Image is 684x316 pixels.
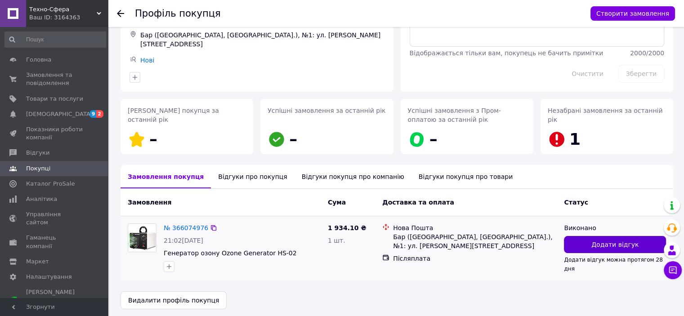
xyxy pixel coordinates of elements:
span: – [289,130,297,148]
div: Замовлення покупця [121,165,211,188]
span: 1 [569,130,581,148]
span: – [429,130,438,148]
span: Додати відгук [591,240,639,249]
span: – [149,130,157,148]
span: Замовлення та повідомлення [26,71,83,87]
div: Виконано [564,223,666,232]
span: Аналітика [26,195,57,203]
span: 1 934.10 ₴ [328,224,367,231]
span: Техно-Сфера [29,5,97,13]
span: Головна [26,56,51,64]
span: [DEMOGRAPHIC_DATA] [26,110,93,118]
span: 21:02[DATE] [164,237,203,244]
a: Генератор озону Ozone Generator HS-02 [164,249,297,257]
div: Повернутися назад [117,9,124,18]
span: Доставка та оплата [382,199,454,206]
span: Товари та послуги [26,95,83,103]
h1: Профіль покупця [135,8,221,19]
div: Відгуки покупця про компанію [295,165,411,188]
span: 2000 / 2000 [630,49,664,57]
span: Управління сайтом [26,210,83,227]
span: [PERSON_NAME] та рахунки [26,288,83,313]
span: Гаманець компанії [26,234,83,250]
a: № 366074976 [164,224,208,231]
span: Відображається тільки вам, покупець не бачить примітки [410,49,604,57]
div: Відгуки покупця про товари [411,165,520,188]
span: [PERSON_NAME] покупця за останній рік [128,107,219,123]
span: 2 [96,110,103,118]
span: Показники роботи компанії [26,125,83,142]
div: Відгуки про покупця [211,165,294,188]
button: Створити замовлення [590,6,675,21]
span: Замовлення [128,199,171,206]
span: Додати відгук можна протягом 28 дня [564,257,662,272]
button: Додати відгук [564,236,666,253]
span: Статус [564,199,588,206]
span: Покупці [26,165,50,173]
span: 1 шт. [328,237,345,244]
div: Нова Пошта [393,223,557,232]
span: Незабрані замовлення за останній рік [548,107,663,123]
div: Ваш ID: 3164363 [29,13,108,22]
span: Каталог ProSale [26,180,75,188]
input: Пошук [4,31,106,48]
a: Фото товару [128,223,156,252]
span: Cума [328,199,346,206]
div: Бар ([GEOGRAPHIC_DATA], [GEOGRAPHIC_DATA].), №1: ул. [PERSON_NAME][STREET_ADDRESS] [139,29,386,50]
span: Успішні замовлення за останній рік [268,107,385,114]
span: Налаштування [26,273,72,281]
span: Успішні замовлення з Пром-оплатою за останній рік [408,107,501,123]
span: Маркет [26,258,49,266]
a: Нові [140,57,154,64]
div: Бар ([GEOGRAPHIC_DATA], [GEOGRAPHIC_DATA].), №1: ул. [PERSON_NAME][STREET_ADDRESS] [393,232,557,250]
span: Відгуки [26,149,49,157]
img: Фото товару [128,226,156,250]
button: Видалити профіль покупця [121,291,227,309]
button: Чат з покупцем [664,261,682,279]
div: Післяплата [393,254,557,263]
span: 9 [89,110,97,118]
